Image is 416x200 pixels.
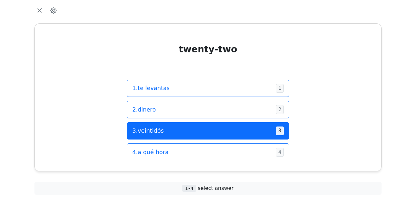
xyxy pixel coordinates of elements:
span: 1-4 [182,185,196,192]
span: 4 [276,148,284,157]
span: 1 . te levantas [132,84,271,92]
span: 2 [276,105,284,114]
button: 3.veintidós3 [127,122,289,140]
span: 3 . veintidós [132,127,271,135]
span: 2 . dinero [132,105,271,114]
span: 3 [276,127,284,136]
button: 1.te levantas1 [127,80,289,97]
button: 2.dinero2 [127,101,289,118]
button: 4.a qué hora4 [127,143,289,161]
span: 1 [276,84,284,93]
span: 4 . a qué hora [132,148,271,156]
div: twenty-two [179,43,237,56]
span: select answer [182,185,234,191]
